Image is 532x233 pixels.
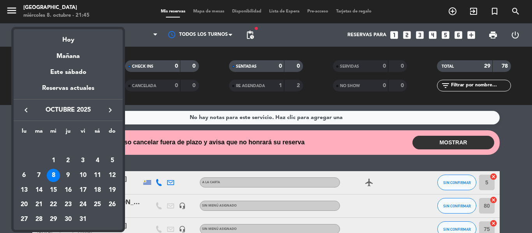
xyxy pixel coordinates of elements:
td: 16 de octubre de 2025 [61,183,76,198]
div: 27 [18,213,31,226]
td: 6 de octubre de 2025 [17,168,32,183]
td: 26 de octubre de 2025 [105,198,120,212]
div: 25 [91,198,104,212]
i: keyboard_arrow_right [106,105,115,115]
div: Mañana [14,46,123,61]
td: 24 de octubre de 2025 [76,198,90,212]
div: 26 [106,198,119,212]
td: 10 de octubre de 2025 [76,168,90,183]
div: 11 [91,169,104,182]
div: 20 [18,198,31,212]
td: 7 de octubre de 2025 [32,168,46,183]
div: 17 [76,184,90,197]
td: 29 de octubre de 2025 [46,212,61,227]
th: miércoles [46,127,61,139]
div: Reservas actuales [14,83,123,99]
div: 24 [76,198,90,212]
div: 15 [47,184,60,197]
div: 10 [76,169,90,182]
div: 7 [32,169,46,182]
td: 8 de octubre de 2025 [46,168,61,183]
span: octubre 2025 [33,105,103,115]
div: 9 [62,169,75,182]
td: 2 de octubre de 2025 [61,154,76,168]
td: 12 de octubre de 2025 [105,168,120,183]
td: 18 de octubre de 2025 [90,183,105,198]
th: sábado [90,127,105,139]
button: keyboard_arrow_right [103,105,117,115]
td: 20 de octubre de 2025 [17,198,32,212]
td: OCT. [17,139,120,154]
div: 5 [106,154,119,167]
div: 23 [62,198,75,212]
div: 14 [32,184,46,197]
div: 1 [47,154,60,167]
div: 4 [91,154,104,167]
th: martes [32,127,46,139]
td: 21 de octubre de 2025 [32,198,46,212]
div: 29 [47,213,60,226]
td: 31 de octubre de 2025 [76,212,90,227]
div: Hoy [14,29,123,45]
i: keyboard_arrow_left [21,105,31,115]
th: domingo [105,127,120,139]
td: 11 de octubre de 2025 [90,168,105,183]
td: 23 de octubre de 2025 [61,198,76,212]
div: 19 [106,184,119,197]
div: 30 [62,213,75,226]
div: 18 [91,184,104,197]
td: 28 de octubre de 2025 [32,212,46,227]
div: 2 [62,154,75,167]
div: 16 [62,184,75,197]
div: 3 [76,154,90,167]
div: 28 [32,213,46,226]
div: 13 [18,184,31,197]
td: 30 de octubre de 2025 [61,212,76,227]
td: 1 de octubre de 2025 [46,154,61,168]
th: viernes [76,127,90,139]
td: 14 de octubre de 2025 [32,183,46,198]
td: 4 de octubre de 2025 [90,154,105,168]
div: 31 [76,213,90,226]
div: 12 [106,169,119,182]
td: 17 de octubre de 2025 [76,183,90,198]
th: lunes [17,127,32,139]
td: 5 de octubre de 2025 [105,154,120,168]
div: Este sábado [14,61,123,83]
td: 9 de octubre de 2025 [61,168,76,183]
td: 27 de octubre de 2025 [17,212,32,227]
div: 8 [47,169,60,182]
div: 6 [18,169,31,182]
td: 19 de octubre de 2025 [105,183,120,198]
td: 22 de octubre de 2025 [46,198,61,212]
button: keyboard_arrow_left [19,105,33,115]
div: 21 [32,198,46,212]
td: 25 de octubre de 2025 [90,198,105,212]
td: 15 de octubre de 2025 [46,183,61,198]
th: jueves [61,127,76,139]
td: 13 de octubre de 2025 [17,183,32,198]
div: 22 [47,198,60,212]
td: 3 de octubre de 2025 [76,154,90,168]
